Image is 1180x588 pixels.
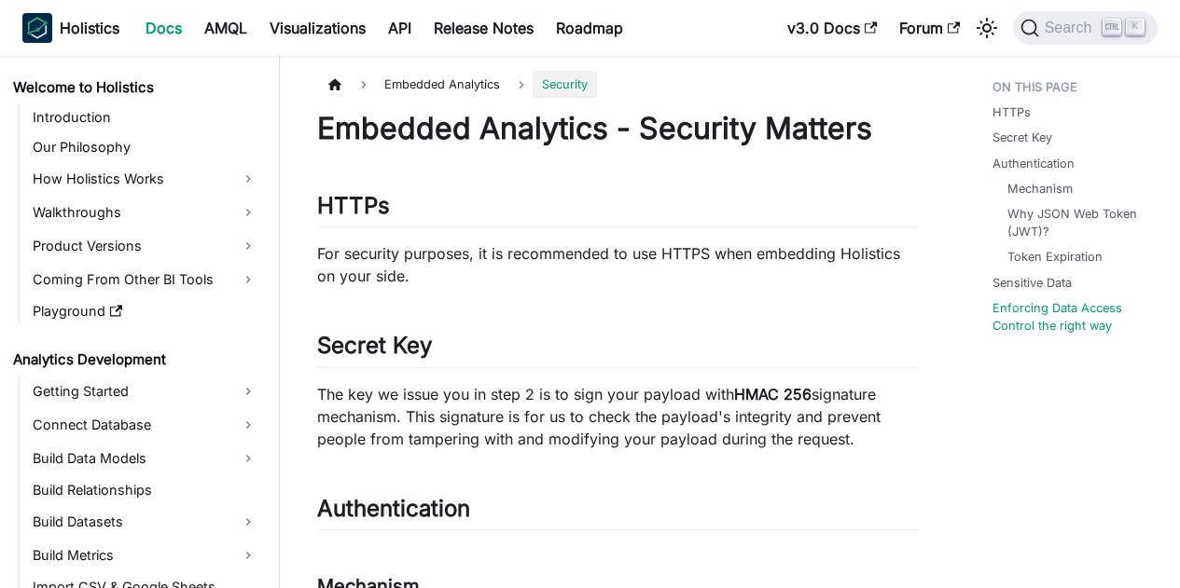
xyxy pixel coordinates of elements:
[27,265,263,294] a: Coming From Other BI Tools
[7,347,263,373] a: Analytics Development
[317,242,918,287] p: For security purposes, it is recommended to use HTTPS when embedding Holistics on your side.
[993,155,1075,172] a: Authentication
[993,299,1150,335] a: Enforcing Data Access Control the right way
[1013,11,1158,45] button: Search (Ctrl+K)
[7,75,263,101] a: Welcome to Holistics
[27,104,263,130] a: Introduction
[993,103,1031,121] a: HTTPs
[27,477,263,503] a: Build Relationships
[545,13,634,43] a: Roadmap
[27,164,263,194] a: How Holistics Works
[27,231,263,261] a: Product Versions
[375,71,509,98] span: Embedded Analytics
[317,110,918,147] h1: Embedded Analytics - Security Matters
[1007,248,1103,266] a: Token Expiration
[27,444,263,473] a: Build Data Models
[27,298,263,324] a: Playground
[317,71,353,98] a: Home page
[1007,205,1143,240] a: Why JSON Web Token (JWT)?
[377,13,423,43] a: API
[317,495,918,530] h2: Authentication
[258,13,377,43] a: Visualizations
[27,507,263,537] a: Build Datasets
[27,198,263,227] a: Walkthroughs
[27,376,263,406] a: Getting Started
[27,134,263,160] a: Our Philosophy
[22,13,119,43] a: HolisticsHolistics
[1007,180,1073,198] a: Mechanism
[317,383,918,450] p: The key we issue you in step 2 is to sign your payload with signature mechanism. This signature i...
[776,13,888,43] a: v3.0 Docs
[993,274,1072,292] a: Sensitive Data
[533,71,597,98] span: Security
[423,13,545,43] a: Release Notes
[1039,20,1104,36] span: Search
[27,410,263,440] a: Connect Database
[317,332,918,367] h2: Secret Key
[317,192,918,227] h2: HTTPs
[1126,19,1145,35] kbd: K
[317,71,918,98] nav: Breadcrumbs
[972,13,1002,43] button: Switch between dark and light mode (currently light mode)
[734,385,812,403] strong: HMAC 256
[993,129,1052,146] a: Secret Key
[27,540,263,570] a: Build Metrics
[134,13,193,43] a: Docs
[193,13,258,43] a: AMQL
[22,13,52,43] img: Holistics
[60,17,119,39] b: Holistics
[888,13,971,43] a: Forum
